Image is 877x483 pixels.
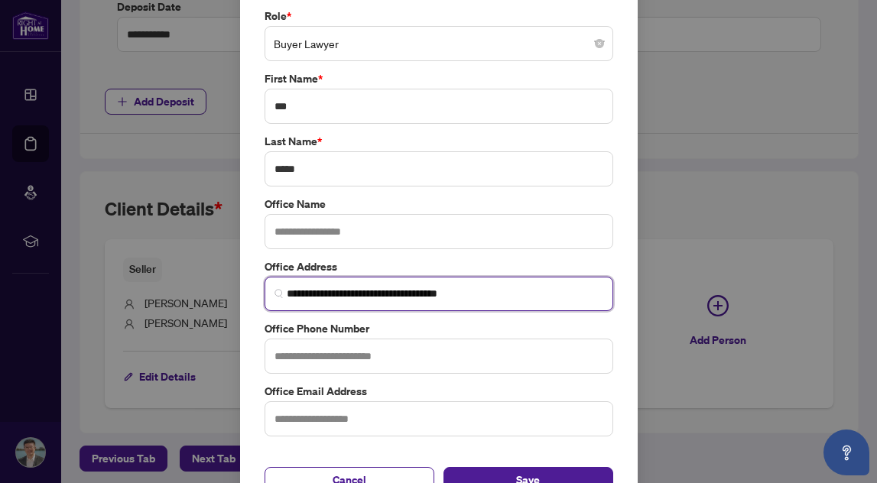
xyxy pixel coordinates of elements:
[274,29,604,58] span: Buyer Lawyer
[265,70,613,87] label: First Name
[265,8,613,24] label: Role
[265,196,613,212] label: Office Name
[265,383,613,400] label: Office Email Address
[265,258,613,275] label: Office Address
[265,133,613,150] label: Last Name
[595,39,604,48] span: close-circle
[823,430,869,475] button: Open asap
[265,320,613,337] label: Office Phone Number
[274,289,284,298] img: search_icon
